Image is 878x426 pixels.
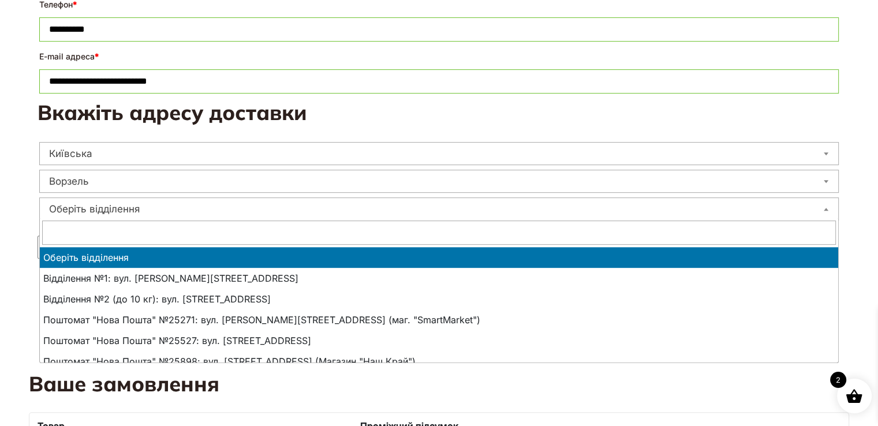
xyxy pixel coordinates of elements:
[38,344,840,361] p: Якщо ви хочете сплатити за доставку, будь-ласка, зробіть це через додаток Нової пошти після отрим...
[39,170,839,193] span: Ворзель
[38,99,840,126] h3: Вкажіть адресу доставки
[40,330,838,351] li: Поштомат "Нова Пошта" №25527: вул. [STREET_ADDRESS]
[95,48,99,65] abbr: обов'язкове
[40,145,838,162] span: Київська
[38,235,61,259] input: Доставити на іншу адресу?
[40,268,838,289] li: Відділення №1: вул. [PERSON_NAME][STREET_ADDRESS]
[39,197,839,221] span: Оберіть відділення
[40,247,838,268] li: Оберіть відділення
[40,351,838,372] li: Поштомат "Нова Пошта" №25898: вул. [STREET_ADDRESS] (Магазин "Наш Край")
[39,48,99,65] label: E-mail адреса
[40,173,838,189] span: Ворзель
[40,289,838,309] li: Відділення №2 (до 10 кг): вул. [STREET_ADDRESS]
[39,142,839,165] span: Київська
[40,201,838,217] span: Оберіть відділення
[29,371,849,398] h3: Ваше замовлення
[40,309,838,330] li: Поштомат "Нова Пошта" №25271: вул. [PERSON_NAME][STREET_ADDRESS] (маг. "SmartMarket")
[830,372,846,388] span: 2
